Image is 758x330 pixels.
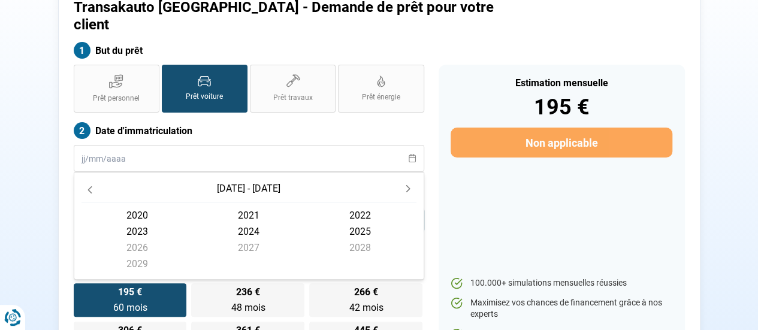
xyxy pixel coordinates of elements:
li: 100.000+ simulations mensuelles réussies [451,277,672,289]
span: Prêt travaux [273,93,313,103]
span: 48 mois [231,302,265,313]
button: Next Decade [400,180,416,197]
span: 60 mois [113,302,147,313]
button: Previous Decade [81,180,98,197]
button: Non applicable [451,128,672,158]
div: 195 € [451,96,672,118]
span: 2023 [81,223,193,240]
span: Prêt personnel [93,93,140,104]
li: Maximisez vos chances de financement grâce à nos experts [451,297,672,320]
div: Estimation mensuelle [451,78,672,88]
label: But du prêt [74,42,424,59]
label: Date d'immatriculation [74,122,424,139]
span: 266 € [354,287,378,297]
div: Choose Date [74,172,424,280]
span: 2024 [193,223,304,240]
span: [DATE] - [DATE] [217,183,280,194]
span: 2022 [304,207,416,223]
span: 42 mois [349,302,383,313]
span: Prêt voiture [186,92,223,102]
span: 2025 [304,223,416,240]
span: 2020 [81,207,193,223]
input: jj/mm/aaaa [74,145,424,172]
span: 2021 [193,207,304,223]
span: 2026 [81,240,193,256]
span: 195 € [118,287,142,297]
span: 236 € [236,287,260,297]
span: 2028 [304,240,416,256]
span: Prêt énergie [362,92,400,102]
span: 2029 [81,256,193,272]
span: 2027 [193,240,304,256]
